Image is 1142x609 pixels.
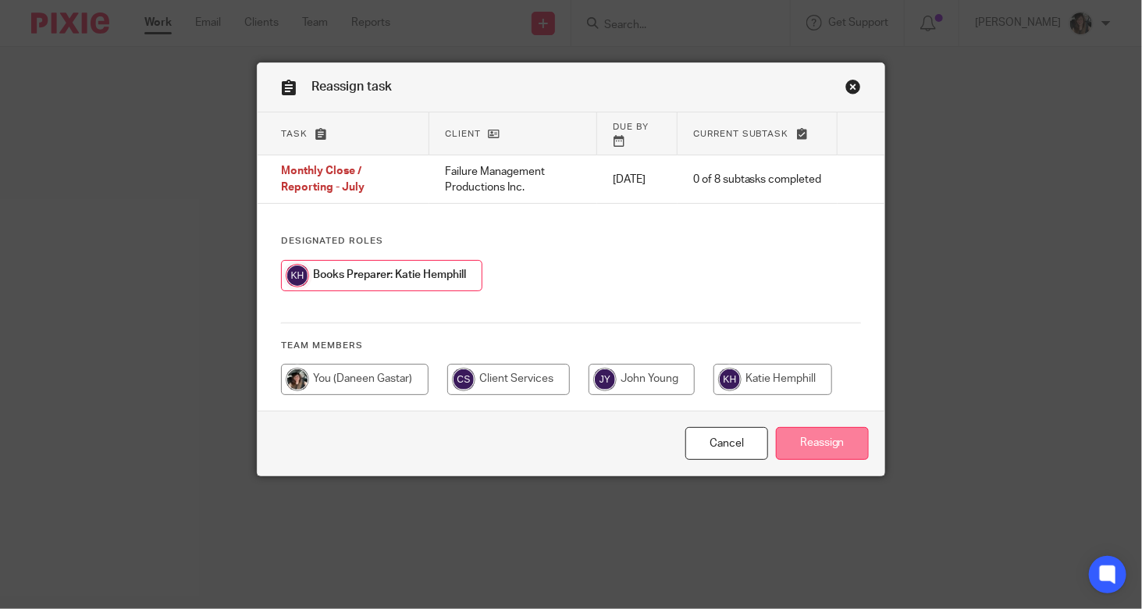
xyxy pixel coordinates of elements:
span: Task [281,130,308,138]
p: Failure Management Productions Inc. [445,164,582,196]
span: Client [445,130,481,138]
span: Current subtask [693,130,789,138]
td: 0 of 8 subtasks completed [678,155,838,204]
p: [DATE] [613,172,662,187]
h4: Designated Roles [281,235,861,248]
span: Monthly Close / Reporting - July [281,166,365,194]
h4: Team members [281,340,861,352]
a: Close this dialog window [845,79,861,100]
span: Due by [613,123,649,131]
span: Reassign task [311,80,392,93]
input: Reassign [776,427,869,461]
a: Close this dialog window [685,427,768,461]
